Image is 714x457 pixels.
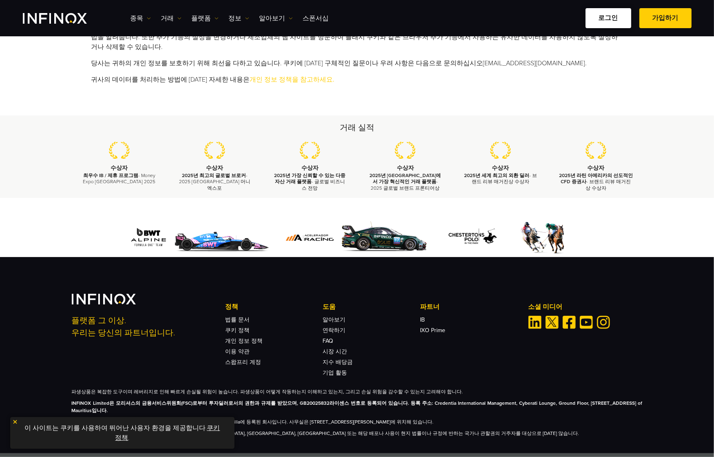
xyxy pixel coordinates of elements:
p: 이 사이트의 정보는 아프가니스탄, [GEOGRAPHIC_DATA], [GEOGRAPHIC_DATA], [GEOGRAPHIC_DATA], [GEOGRAPHIC_DATA] 또는 ... [72,429,643,437]
strong: 수상자 [301,164,318,171]
p: - 브랜드 리뷰 매거진상 수상자 [463,173,538,185]
a: INFINOX Logo [23,13,106,24]
p: - Money Expo [GEOGRAPHIC_DATA] 2025 [82,173,157,185]
li: 대부분의 브라우저에서 도움말 기능은 브라우저가 새 쿠키를 수락하지 못하도록 하는 방법, 새 쿠키를 받을 때 브라우저가 사용자에게 알리도록 하는 방법 및 쿠키를 모두 비활성화하... [91,22,623,52]
a: 개인 정보 정책 [225,337,263,344]
a: 거래 [161,13,181,23]
a: 기업 활동 [323,369,347,376]
strong: INFINOX Limited은 모리셔스의 금융서비스위원회(FSC)로부터 투자딜러로서의 권한과 규제를 받았으며, GB20025832라이센스 번호로 등록되어 있습니다. 등록 주소... [72,400,643,413]
li: 귀사의 데이터를 처리하는 방법에 [DATE] 자세한 내용은 [91,75,623,84]
a: 이용 약관 [225,348,250,355]
p: - 브랜드 리뷰 매거진상 수상자 [558,173,633,191]
a: 종목 [130,13,151,23]
strong: 2025년 세계 최고의 외환 딜러 [464,173,529,178]
strong: 수상자 [111,164,128,171]
a: IB [420,316,425,323]
p: - 2025 글로벌 브랜드 프론티어상 [368,173,443,191]
strong: 2025년 [GEOGRAPHIC_DATA]에서 가장 혁신적인 거래 플랫폼 [369,173,441,184]
a: 정보 [229,13,249,23]
strong: 2025년 라틴 아메리카의 선도적인 CFD 증권사 [559,173,633,184]
p: INFINOX Global Limited, 상호명 INFINOX는 등록 번호 A000001246로 Anguilla에 등록된 회사입니다. 사무실은 [STREET_ADDRESS]... [72,418,643,425]
a: FAQ [323,337,333,344]
li: 당사는 귀하의 개인 정보를 보호하기 위해 최선을 다하고 있습니다. 쿠키에 [DATE] 구체적인 질문이나 우려 사항은 다음으로 문의하십시오 . [91,58,623,68]
strong: 수상자 [492,164,509,171]
strong: 수상자 [587,164,604,171]
p: - 2025 [GEOGRAPHIC_DATA] 머니 엑스포 [177,173,252,191]
a: 알아보기 [259,13,293,23]
p: 정책 [225,302,323,311]
strong: 2025년 가장 신뢰할 수 있는 다중 자산 거래 플랫폼 [274,173,345,184]
a: 로그인 [586,8,631,28]
p: 파트너 [420,302,517,311]
p: 이 사이트는 쿠키를 사용하여 뛰어난 사용자 환경을 제공합니다. . [14,421,230,445]
strong: 최우수 IB / 제휴 프로그램 [83,173,138,178]
a: 지수 배당금 [323,358,353,365]
a: 시장 시간 [323,348,347,355]
a: 플랫폼 [192,13,219,23]
img: yellow close icon [12,419,18,425]
a: 알아보기 [323,316,345,323]
a: 개인 정보 정책을 참고하세요. [250,75,335,84]
h2: 거래 실적 [72,122,643,133]
p: - 글로벌 비즈니스 전망 [272,173,347,191]
p: 파생상품은 복잡한 도구이며 레버리지로 인해 빠르게 손실될 위험이 높습니다. 파생상품이 어떻게 작동하는지 이해하고 있는지, 그리고 손실 위험을 감수할 수 있는지 고려해야 합니다. [72,388,643,395]
strong: 수상자 [397,164,414,171]
strong: 수상자 [206,164,223,171]
a: IXO Prime [420,326,445,333]
p: 도움 [323,302,420,311]
strong: 2025년 최고의 글로벌 브로커 [182,173,246,178]
a: 법률 문서 [225,316,250,323]
a: 연락하기 [323,326,345,333]
p: 플랫폼 그 이상. 우리는 당신의 파트너입니다. [72,314,214,339]
a: 스왑프리 계정 [225,358,261,365]
a: 스폰서십 [303,13,329,23]
a: [EMAIL_ADDRESS][DOMAIN_NAME] [483,59,586,67]
a: 쿠키 정책 [225,326,250,333]
a: 가입하기 [639,8,692,28]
